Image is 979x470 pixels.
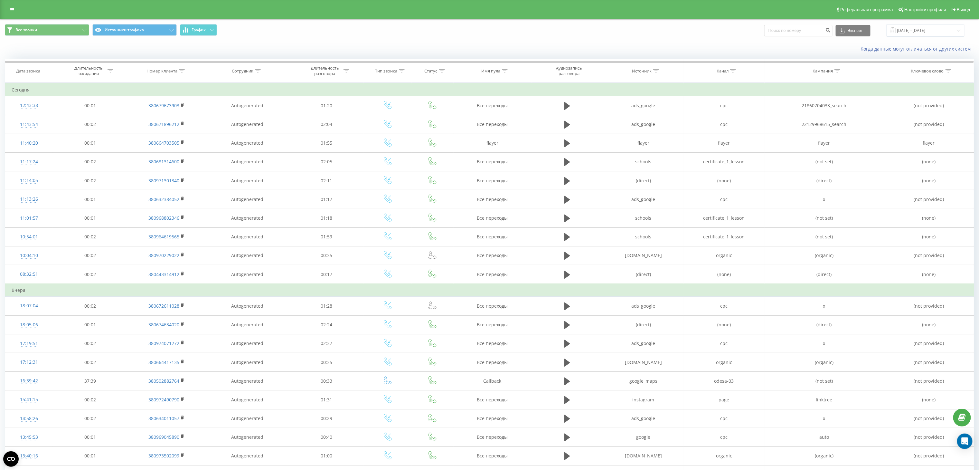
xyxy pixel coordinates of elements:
div: Ключевое слово [911,68,944,74]
td: cpc [684,428,765,446]
div: 15:41:15 [12,393,46,406]
button: Экспорт [836,25,871,36]
td: (not set) [765,227,884,246]
a: 380973502099 [148,453,179,459]
span: Выход [957,7,970,12]
td: Все переходы [454,428,532,446]
td: 00:02 [53,246,127,265]
td: 02:37 [289,334,364,353]
td: 01:55 [289,134,364,152]
div: 10:54:01 [12,231,46,243]
td: Autogenerated [205,409,289,428]
td: (not provided) [884,96,974,115]
td: (not provided) [884,353,974,372]
td: Все переходы [454,190,532,209]
td: 00:01 [53,315,127,334]
td: Autogenerated [205,134,289,152]
td: 00:29 [289,409,364,428]
td: 00:02 [53,227,127,246]
td: ads_google [603,334,684,353]
td: Все переходы [454,409,532,428]
button: Источники трафика [92,24,177,36]
td: Все переходы [454,246,532,265]
td: 00:02 [53,390,127,409]
td: x [765,409,884,428]
a: 380969045890 [148,434,179,440]
button: Open CMP widget [3,451,19,467]
a: 380974071272 [148,340,179,346]
div: 10:04:10 [12,249,46,262]
td: 00:02 [53,409,127,428]
button: График [180,24,217,36]
td: ads_google [603,297,684,315]
td: 00:33 [289,372,364,390]
td: 22129968615_search [765,115,884,134]
td: Autogenerated [205,446,289,465]
td: cpc [684,190,765,209]
td: 00:01 [53,428,127,446]
td: (not set) [765,209,884,227]
a: 380972490790 [148,397,179,403]
td: google [603,428,684,446]
div: Статус [425,68,438,74]
td: organic [684,353,765,372]
td: (not provided) [884,409,974,428]
td: google_maps [603,372,684,390]
td: cpc [684,297,765,315]
td: linktree [765,390,884,409]
td: Все переходы [454,227,532,246]
td: Все переходы [454,334,532,353]
td: cpc [684,96,765,115]
td: 00:35 [289,246,364,265]
td: Autogenerated [205,115,289,134]
div: Кампания [813,68,833,74]
td: (none) [684,171,765,190]
span: Реферальная программа [840,7,893,12]
a: 380971301340 [148,177,179,184]
td: cpc [684,409,765,428]
span: Все звонки [15,27,37,33]
td: 01:17 [289,190,364,209]
td: 01:00 [289,446,364,465]
td: 01:31 [289,390,364,409]
td: schools [603,227,684,246]
td: Все переходы [454,152,532,171]
td: [DOMAIN_NAME] [603,353,684,372]
div: 11:13:26 [12,193,46,206]
td: Autogenerated [205,209,289,227]
td: 00:01 [53,134,127,152]
td: (direct) [603,171,684,190]
td: Autogenerated [205,227,289,246]
td: Autogenerated [205,246,289,265]
div: Канал [717,68,729,74]
td: (none) [884,152,974,171]
td: 00:02 [53,171,127,190]
td: 02:24 [289,315,364,334]
td: (organic) [765,353,884,372]
td: (none) [684,315,765,334]
td: Все переходы [454,209,532,227]
td: (none) [884,209,974,227]
a: 380671896212 [148,121,179,127]
a: Когда данные могут отличаться от других систем [861,46,974,52]
td: cpc [684,115,765,134]
td: 00:01 [53,209,127,227]
td: (organic) [765,446,884,465]
a: 380634011057 [148,415,179,421]
div: 16:39:42 [12,375,46,387]
td: 00:02 [53,152,127,171]
td: (not set) [765,372,884,390]
td: 01:18 [289,209,364,227]
td: 00:02 [53,297,127,315]
a: 380443314912 [148,271,179,277]
td: Autogenerated [205,353,289,372]
td: (none) [884,390,974,409]
td: Autogenerated [205,315,289,334]
td: Autogenerated [205,390,289,409]
td: (none) [684,265,765,284]
div: 12:43:38 [12,99,46,112]
div: 11:40:20 [12,137,46,149]
div: 08:32:51 [12,268,46,281]
td: Callback [454,372,532,390]
td: Autogenerated [205,171,289,190]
